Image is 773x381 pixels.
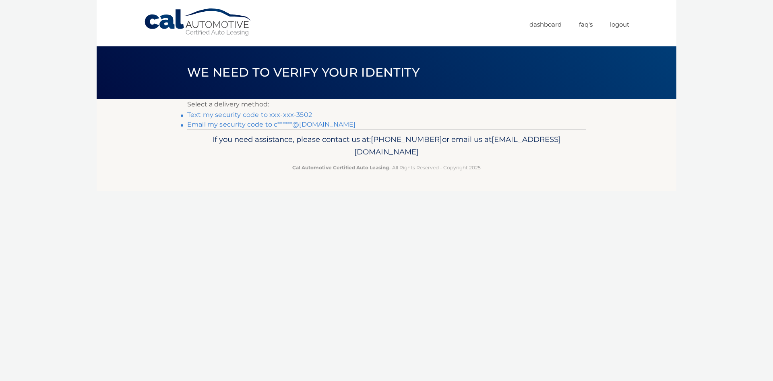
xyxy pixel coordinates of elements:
[529,18,562,31] a: Dashboard
[187,99,586,110] p: Select a delivery method:
[187,111,312,119] a: Text my security code to xxx-xxx-3502
[187,65,420,80] span: We need to verify your identity
[187,121,356,128] a: Email my security code to c******@[DOMAIN_NAME]
[579,18,593,31] a: FAQ's
[192,133,581,159] p: If you need assistance, please contact us at: or email us at
[292,164,389,171] strong: Cal Automotive Certified Auto Leasing
[192,163,581,172] p: - All Rights Reserved - Copyright 2025
[371,135,442,144] span: [PHONE_NUMBER]
[610,18,629,31] a: Logout
[144,8,252,37] a: Cal Automotive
